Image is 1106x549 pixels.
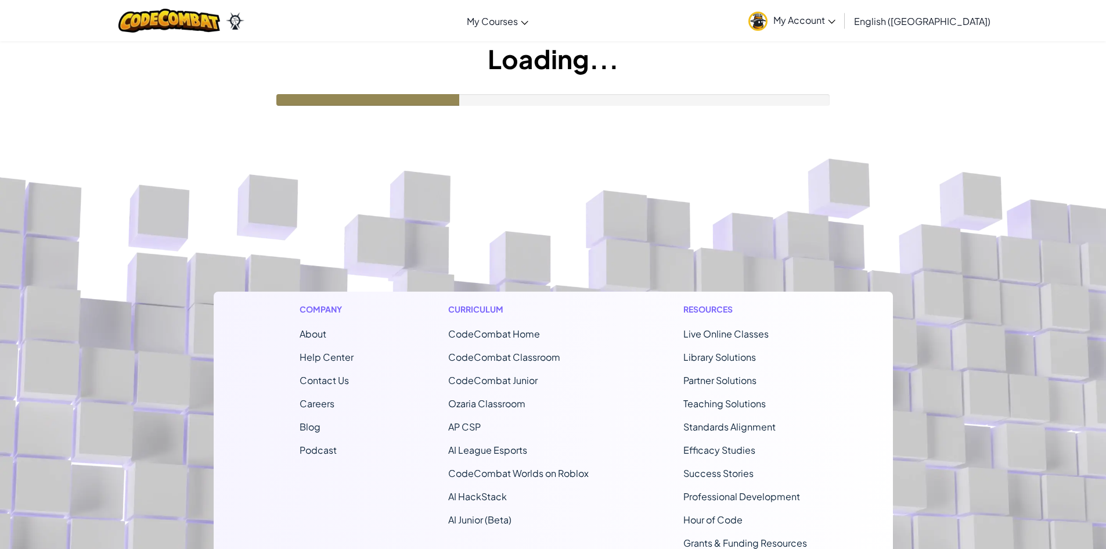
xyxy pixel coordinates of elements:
[461,5,534,37] a: My Courses
[448,490,507,503] a: AI HackStack
[300,421,320,433] a: Blog
[854,15,990,27] span: English ([GEOGRAPHIC_DATA])
[683,467,754,479] a: Success Stories
[448,374,538,386] a: CodeCombat Junior
[683,537,807,549] a: Grants & Funding Resources
[448,444,527,456] a: AI League Esports
[448,351,560,363] a: CodeCombat Classroom
[743,2,841,39] a: My Account
[683,514,743,526] a: Hour of Code
[226,12,244,30] img: Ozaria
[448,421,481,433] a: AP CSP
[448,514,511,526] a: AI Junior (Beta)
[448,397,525,410] a: Ozaria Classroom
[467,15,518,27] span: My Courses
[748,12,768,31] img: avatar
[448,467,589,479] a: CodeCombat Worlds on Roblox
[683,328,769,340] a: Live Online Classes
[300,374,349,386] span: Contact Us
[300,351,354,363] a: Help Center
[683,303,807,315] h1: Resources
[683,421,776,433] a: Standards Alignment
[848,5,996,37] a: English ([GEOGRAPHIC_DATA])
[683,351,756,363] a: Library Solutions
[683,397,766,410] a: Teaching Solutions
[683,374,756,386] a: Partner Solutions
[448,303,589,315] h1: Curriculum
[118,9,220,33] img: CodeCombat logo
[300,303,354,315] h1: Company
[448,328,540,340] span: CodeCombat Home
[683,490,800,503] a: Professional Development
[683,444,755,456] a: Efficacy Studies
[300,397,334,410] a: Careers
[773,14,835,26] span: My Account
[300,444,337,456] a: Podcast
[300,328,326,340] a: About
